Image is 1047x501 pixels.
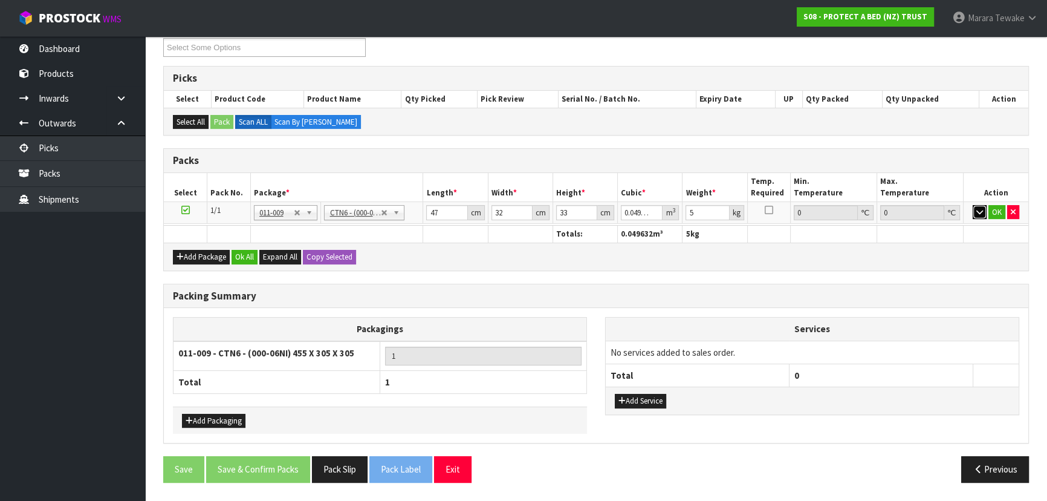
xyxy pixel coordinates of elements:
th: # [164,224,250,242]
th: Totals: [553,225,617,243]
div: ℃ [858,205,874,220]
label: Scan ALL [235,115,271,129]
th: Cubic [618,173,682,201]
div: ℃ [944,205,960,220]
th: Action [979,91,1028,108]
th: Product Name [304,91,401,108]
div: cm [533,205,549,220]
th: Action [964,224,1028,242]
th: Length [423,173,488,201]
button: Add Packaging [182,414,245,428]
button: Select All [173,115,209,129]
th: Min. Temperature [791,224,877,242]
h3: Packing Summary [173,290,1019,302]
span: 011-009 [259,206,294,220]
button: Expand All [259,250,301,264]
th: Max. Temperature [877,173,964,201]
strong: S08 - PROTECT A BED (NZ) TRUST [803,11,927,22]
th: Qty Packed [802,91,882,108]
span: ProStock [39,10,100,26]
h3: Picks [173,73,1019,84]
span: CTN6 - (000-06NI) 455 X 305 X 305 [329,206,380,220]
th: Product Code [211,91,303,108]
img: cube-alt.png [18,10,33,25]
th: Weight [682,173,747,201]
th: Expiry Date [696,91,775,108]
button: Copy Selected [303,250,356,264]
button: Exit [434,456,472,482]
span: Marara [968,12,993,24]
th: Code [250,224,337,242]
th: Temp. Required [747,173,791,201]
th: Pack No. [207,173,251,201]
th: DG Class [747,224,791,242]
span: Tewake [995,12,1025,24]
sup: 3 [672,206,675,214]
span: 5 [686,229,690,239]
td: No services added to sales order. [606,341,1019,364]
label: Scan By [PERSON_NAME] [271,115,361,129]
th: Services [606,318,1019,341]
th: Total [173,370,380,393]
th: Packagings [173,318,587,341]
a: S08 - PROTECT A BED (NZ) TRUST [797,7,934,27]
th: Action [964,173,1028,201]
span: 0 [794,370,799,381]
div: cm [597,205,614,220]
button: Pack Slip [312,456,368,482]
th: Total [606,364,789,387]
button: Save [163,456,204,482]
th: Name [337,224,488,242]
th: Qty Picked [401,91,478,108]
span: 0.049632 [621,229,653,239]
div: m [663,205,679,220]
th: UP [775,91,802,108]
th: Height [553,173,617,201]
th: Select [164,91,211,108]
button: Pack Label [369,456,432,482]
span: Expand All [263,252,297,262]
button: Previous [961,456,1029,482]
th: m³ [618,225,682,243]
button: Ok All [232,250,258,264]
th: Select [164,173,207,201]
strong: 011-009 - CTN6 - (000-06NI) 455 X 305 X 305 [178,347,354,359]
th: Serial No. / Batch No. [488,224,618,242]
th: Expiry Date [618,224,682,242]
button: Add Service [615,394,666,408]
th: Max. Temperature [877,224,964,242]
div: kg [730,205,744,220]
th: Qty Unpacked [883,91,979,108]
span: 1 [385,376,390,388]
button: OK [988,205,1005,220]
th: kg [682,225,747,243]
span: 1/1 [210,205,221,215]
th: Package [250,173,423,201]
button: Add Package [173,250,230,264]
th: Qty Packed [682,224,747,242]
th: Min. Temperature [791,173,877,201]
span: Pack [163,13,1029,492]
h3: Packs [173,155,1019,166]
th: Width [488,173,553,201]
div: cm [468,205,485,220]
small: WMS [103,13,122,25]
button: Pack [210,115,233,129]
button: Save & Confirm Packs [206,456,310,482]
th: Pick Review [478,91,559,108]
th: Serial No. / Batch No. [559,91,696,108]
